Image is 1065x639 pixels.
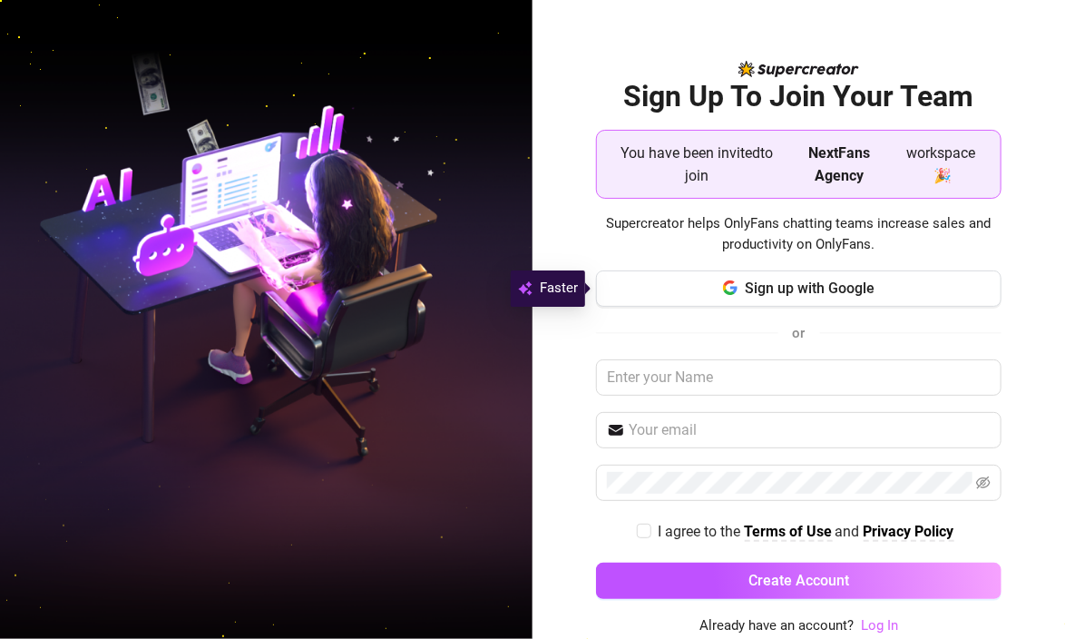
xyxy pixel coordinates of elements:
[659,523,745,540] span: I agree to the
[518,278,532,300] img: svg%3e
[861,615,898,637] a: Log In
[596,78,1001,115] h2: Sign Up To Join Your Team
[629,419,990,441] input: Your email
[748,572,849,589] span: Create Account
[861,617,898,634] a: Log In
[596,213,1001,256] span: Supercreator helps OnlyFans chatting teams increase sales and productivity on OnlyFans.
[699,615,854,637] span: Already have an account?
[745,523,833,542] a: Terms of Use
[808,144,870,184] strong: NextFans Agency
[745,280,874,297] span: Sign up with Google
[835,523,864,540] span: and
[864,523,954,540] strong: Privacy Policy
[793,325,806,341] span: or
[864,523,954,542] a: Privacy Policy
[611,142,781,187] span: You have been invited to join
[596,270,1001,307] button: Sign up with Google
[896,142,985,187] span: workspace 🎉
[745,523,833,540] strong: Terms of Use
[596,359,1001,396] input: Enter your Name
[596,563,1001,599] button: Create Account
[976,476,991,490] span: eye-invisible
[738,61,859,77] img: logo-BBDzfeDw.svg
[540,278,578,300] span: Faster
